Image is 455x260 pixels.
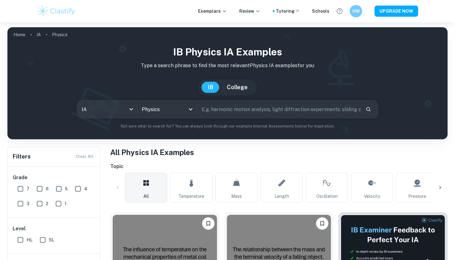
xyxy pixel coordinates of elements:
[27,185,29,192] span: 7
[13,174,96,181] h6: Grade
[143,193,149,200] span: All
[350,5,362,17] button: HW
[375,6,418,17] button: UPGRADE NOW
[27,200,29,207] span: 3
[37,30,41,39] a: IA
[334,6,345,16] button: Help and Feedback
[316,193,338,200] span: Oscillation
[110,163,448,170] h6: Topic
[12,123,443,129] p: Not sure what to search for? You can always look through our example Internal Assessments below f...
[49,236,54,243] span: SL
[65,200,67,207] span: 1
[7,27,448,139] img: profile cover
[198,8,227,15] p: Exemplars
[37,5,76,17] img: Clastify logo
[178,193,204,200] span: Temperature
[275,193,289,200] span: Length
[312,8,329,15] a: Schools
[363,104,374,115] button: Search
[186,105,195,114] button: Open
[12,62,443,69] p: Type a search phrase to find the most relevant Physics IA examples for you
[13,152,31,161] h6: Filters
[202,217,214,230] button: Bookmark
[231,193,242,200] span: Mass
[12,45,443,59] h1: IB Physics IA examples
[221,82,254,93] button: College
[201,82,219,93] button: IB
[46,200,48,207] span: 2
[197,101,361,118] input: E.g. harmonic motion analysis, light diffraction experiments, sliding objects down a ramp...
[364,193,380,200] span: Velocity
[13,225,96,232] h6: Level
[77,101,137,118] div: IA
[316,217,328,230] button: Bookmark
[239,8,260,15] p: Review
[46,185,49,192] span: 6
[110,147,448,158] h1: All Physics IA Examples
[52,31,67,38] p: Physics
[353,8,360,15] h6: HW
[276,8,300,15] a: Tutoring
[408,193,426,200] span: Pressure
[65,185,68,192] span: 5
[14,30,25,39] a: Home
[84,185,87,192] span: 4
[27,236,32,243] span: HL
